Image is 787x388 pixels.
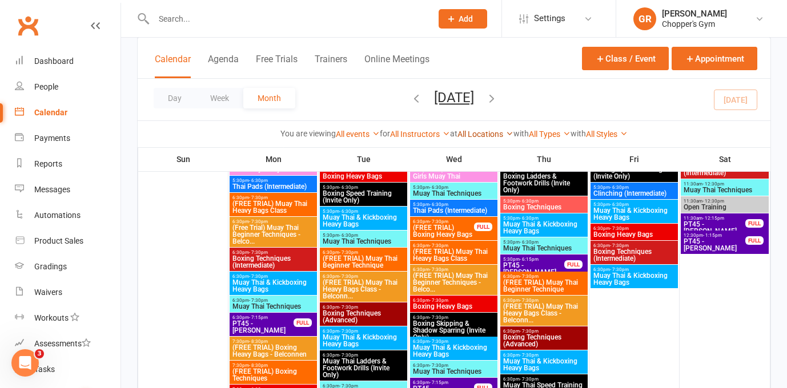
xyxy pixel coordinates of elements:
span: - 7:30pm [249,274,268,279]
span: 6:30pm [503,353,585,358]
span: Boxing Speed Training (Invite Only) [322,190,405,204]
span: 5:30pm [322,209,405,214]
span: 5:30pm [412,202,495,207]
a: Payments [15,126,121,151]
a: Assessments [15,331,121,357]
button: Appointment [672,47,757,70]
a: People [15,74,121,100]
button: Agenda [208,54,239,78]
span: Muay Thai Techniques [412,368,495,375]
span: - 7:30pm [339,305,358,310]
span: - 7:30pm [520,353,539,358]
button: [DATE] [434,90,474,106]
span: Muay Thai & Kickboxing Heavy Bags [593,207,676,221]
a: Workouts [15,305,121,331]
span: - 12:30pm [702,199,724,204]
span: - 6:30pm [520,199,539,204]
button: Day [154,88,196,108]
strong: for [380,129,390,138]
span: Muay Thai & Kickboxing Heavy Bags [412,344,495,358]
span: 5:30pm [412,185,495,190]
div: Chopper's Gym [662,19,727,29]
span: Boxing Heavy Bags [593,231,676,238]
span: - 7:30pm [610,243,629,248]
span: - 7:30pm [339,353,358,358]
span: 6:30pm [412,298,495,303]
input: Search... [150,11,424,27]
span: 6:30pm [503,329,585,334]
button: Online Meetings [364,54,429,78]
span: - 6:15pm [520,257,539,262]
span: Boxing Speed Training (Invite Only) [593,166,676,180]
span: - 6:30pm [429,202,448,207]
span: 6:30pm [232,195,315,200]
span: Muay Thai & Kickboxing Heavy Bags [593,272,676,286]
div: Payments [34,134,70,143]
span: 11:30am [683,199,766,204]
span: 6:30pm [412,363,495,368]
span: 12:30pm [683,233,746,238]
span: 6:30pm [232,219,315,224]
div: Messages [34,185,70,194]
span: 6:30pm [412,243,495,248]
a: Automations [15,203,121,228]
span: 7:30pm [232,363,315,368]
span: PT45 - [PERSON_NAME] [232,320,294,334]
span: 6:30pm [322,305,405,310]
div: FULL [474,223,492,231]
span: - 6:30pm [249,178,268,183]
span: Boxing Heavy Bags [322,173,405,180]
span: 6:30pm [412,339,495,344]
span: 3 [35,349,44,358]
a: All Types [529,130,571,139]
th: Fri [589,147,680,171]
span: - 7:30pm [429,243,448,248]
span: - 7:30pm [520,377,539,382]
a: All Locations [457,130,513,139]
span: - 7:30pm [429,339,448,344]
span: 6:30pm [593,226,676,231]
span: Muay Thai Techniques [503,245,585,252]
th: Thu [499,147,589,171]
div: GR [633,7,656,30]
span: 6:30pm [503,298,585,303]
span: 6:30pm [412,219,475,224]
span: Clinching (Intermediate) [593,190,676,197]
span: (FREE TRIAL) Muay Thai Heavy Bags Class [412,248,495,262]
div: Reports [34,159,62,168]
span: - 6:30pm [339,209,358,214]
span: Muay Thai & Kickboxing Heavy Bags [322,214,405,228]
span: - 12:15pm [702,216,724,221]
strong: with [571,129,586,138]
span: Muay Thai & Kickboxing Heavy Bags [322,334,405,347]
span: 6:30pm [322,250,405,255]
span: Muay Thai & Kickboxing Heavy Bags [503,358,585,371]
span: 11:30am [683,181,766,187]
button: Free Trials [256,54,298,78]
span: Muay Thai Techniques [412,190,495,197]
th: Sat [680,147,770,171]
span: Muay Thai Ladders & Footwork Drills (Invite Only) [322,358,405,378]
span: 5:30pm [322,185,405,190]
th: Tue [319,147,409,171]
span: - 7:30pm [339,329,358,334]
div: FULL [294,318,312,327]
span: 6:30pm [412,315,495,320]
span: Settings [534,6,565,31]
span: 5:30pm [322,233,405,238]
span: Muay Thai Techniques [232,303,315,310]
div: Waivers [34,288,62,297]
span: - 7:15pm [249,315,268,320]
span: Boxing Techniques (Advanced) [503,334,585,347]
span: Muay Thai Techniques [322,238,405,245]
span: - 7:30pm [249,219,268,224]
span: - 7:30pm [429,315,448,320]
button: Add [439,9,487,29]
span: - 8:30pm [249,339,268,344]
div: FULL [564,260,583,269]
span: - 7:30pm [339,250,358,255]
div: Gradings [34,262,67,271]
span: 6:30pm [232,315,294,320]
div: FULL [745,219,764,228]
div: [PERSON_NAME] [662,9,727,19]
